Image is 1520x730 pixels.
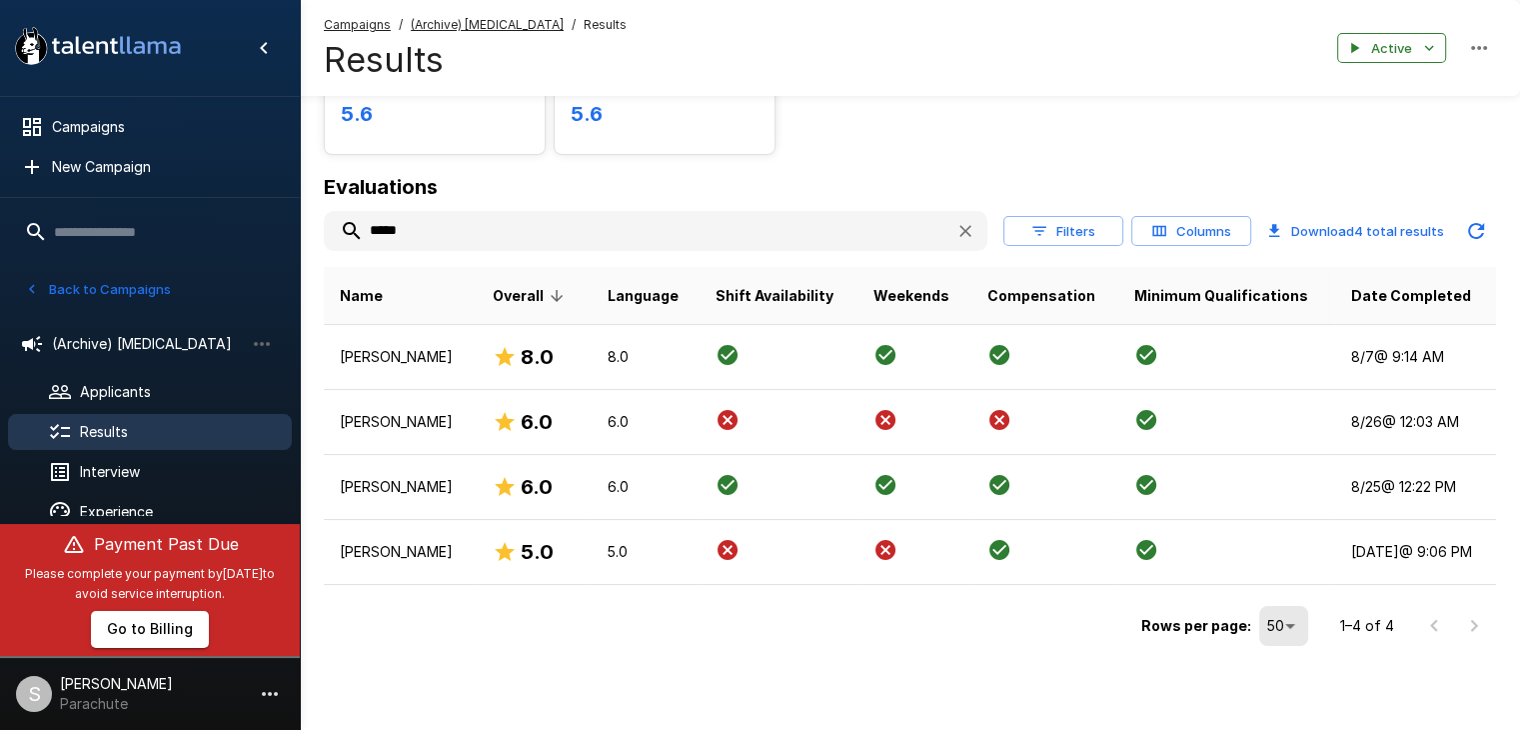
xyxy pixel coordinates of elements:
span: Results [584,15,627,35]
p: [PERSON_NAME] [340,477,461,497]
svg: Criteria Met [987,538,1011,562]
span: Shift Availability [716,284,833,308]
h6: 5.6 [571,98,759,130]
p: 5.0 [607,542,683,562]
svg: Criteria Met [987,473,1011,497]
svg: Criteria Met [1134,473,1158,497]
span: Weekends [873,284,949,308]
svg: Criteria not Met [716,408,740,432]
button: Download4 total results [1259,211,1452,251]
span: Overall [493,284,570,308]
div: 50 [1259,606,1308,646]
svg: Criteria not Met [873,538,897,562]
button: Columns [1131,216,1251,247]
span: Language [607,284,678,308]
p: 1–4 of 4 [1340,616,1394,636]
td: 8/26 @ 12:03 AM [1335,390,1496,455]
button: Filters [1003,216,1123,247]
svg: Criteria Met [987,343,1011,367]
td: [DATE] @ 9:06 PM [1335,520,1496,585]
p: [PERSON_NAME] [340,412,461,432]
span: Compensation [987,284,1095,308]
svg: Criteria Met [1134,408,1158,432]
span: Minimum Qualifications [1134,284,1308,308]
p: Rows per page: [1141,616,1251,636]
td: 8/25 @ 12:22 PM [1335,455,1496,520]
span: / [572,15,576,35]
p: 8.0 [607,347,683,367]
td: 8/7 @ 9:14 AM [1335,325,1496,390]
svg: Criteria Met [873,473,897,497]
b: Evaluations [324,175,438,199]
svg: Criteria Met [1134,538,1158,562]
span: Date Completed [1351,284,1471,308]
svg: Criteria not Met [716,538,740,562]
p: [PERSON_NAME] [340,542,461,562]
h4: Results [324,39,627,81]
svg: Criteria Met [716,343,740,367]
svg: Criteria Met [1134,343,1158,367]
span: / [399,15,403,35]
svg: Criteria Met [873,343,897,367]
button: Active [1337,33,1446,64]
u: (Archive) [MEDICAL_DATA] [411,17,564,32]
svg: Criteria Met [716,473,740,497]
svg: Criteria not Met [987,408,1011,432]
svg: Criteria not Met [873,408,897,432]
h6: 5.6 [341,98,529,130]
button: Updated Today - 8:51 PM [1456,211,1496,251]
h6: 6.0 [521,406,553,438]
p: 6.0 [607,477,683,497]
u: Campaigns [324,17,391,32]
span: Name [340,284,383,308]
h6: 5.0 [521,536,554,568]
h6: 6.0 [521,471,553,503]
p: [PERSON_NAME] [340,347,461,367]
p: 6.0 [607,412,683,432]
h6: 8.0 [521,341,554,373]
